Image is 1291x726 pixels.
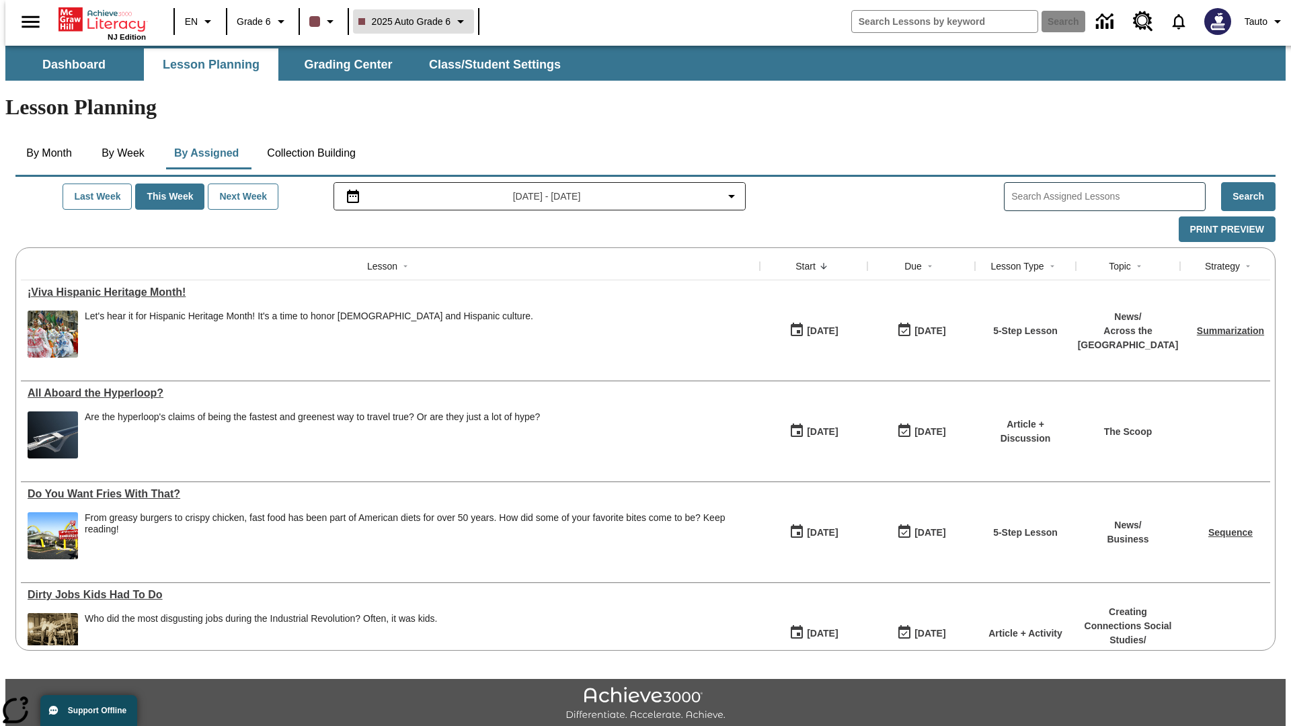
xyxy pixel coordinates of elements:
div: Due [904,259,922,273]
img: One of the first McDonald's stores, with the iconic red sign and golden arches. [28,512,78,559]
button: Next Week [208,184,278,210]
div: Let's hear it for Hispanic Heritage Month! It's a time to honor [DEMOGRAPHIC_DATA] and Hispanic c... [85,311,533,322]
a: All Aboard the Hyperloop?, Lessons [28,387,753,399]
div: [DATE] [914,424,945,440]
button: By Assigned [163,137,249,169]
button: Class: 2025 Auto Grade 6, Select your class [353,9,475,34]
img: Artist rendering of Hyperloop TT vehicle entering a tunnel [28,411,78,458]
div: Home [58,5,146,41]
svg: Collapse Date Range Filter [723,188,740,204]
span: Grade 6 [237,15,271,29]
p: Across the [GEOGRAPHIC_DATA] [1078,324,1179,352]
a: Home [58,6,146,33]
button: Sort [1240,258,1256,274]
p: 5-Step Lesson [993,324,1058,338]
p: Business [1107,532,1148,547]
h1: Lesson Planning [5,95,1286,120]
div: ¡Viva Hispanic Heritage Month! [28,286,753,298]
div: [DATE] [914,625,945,642]
div: [DATE] [914,524,945,541]
a: Sequence [1208,527,1253,538]
div: [DATE] [807,625,838,642]
button: Select the date range menu item [340,188,740,204]
button: Class/Student Settings [418,48,572,81]
div: Dirty Jobs Kids Had To Do [28,589,753,601]
button: 09/15/25: First time the lesson was available [785,318,843,344]
div: All Aboard the Hyperloop? [28,387,753,399]
button: Sort [397,258,414,274]
div: [DATE] [807,524,838,541]
input: Search Assigned Lessons [1011,187,1205,206]
p: 5-Step Lesson [993,526,1058,540]
button: 06/30/26: Last day the lesson can be accessed [892,419,950,444]
a: Dirty Jobs Kids Had To Do, Lessons [28,589,753,601]
div: Who did the most disgusting jobs during the Industrial Revolution? Often, it was kids. [85,613,438,624]
a: Do You Want Fries With That?, Lessons [28,488,753,500]
button: Grade: Grade 6, Select a grade [231,9,295,34]
a: Notifications [1161,4,1196,39]
button: Grading Center [281,48,416,81]
div: Strategy [1205,259,1240,273]
div: Let's hear it for Hispanic Heritage Month! It's a time to honor Hispanic Americans and Hispanic c... [85,311,533,358]
button: Print Preview [1179,216,1276,243]
span: Tauto [1245,15,1267,29]
div: Start [795,259,816,273]
div: Lesson Type [990,259,1044,273]
div: Topic [1109,259,1131,273]
button: This Week [135,184,204,210]
button: Support Offline [40,695,137,726]
p: The Scoop [1104,425,1152,439]
div: Who did the most disgusting jobs during the Industrial Revolution? Often, it was kids. [85,613,438,660]
p: Article + Discussion [982,417,1069,446]
button: Sort [816,258,832,274]
a: ¡Viva Hispanic Heritage Month! , Lessons [28,286,753,298]
a: Data Center [1088,3,1125,40]
div: SubNavbar [5,46,1286,81]
button: Open side menu [11,2,50,42]
div: [DATE] [914,323,945,339]
button: Select a new avatar [1196,4,1239,39]
button: 07/21/25: First time the lesson was available [785,419,843,444]
button: Dashboard [7,48,141,81]
span: [DATE] - [DATE] [513,190,581,204]
div: From greasy burgers to crispy chicken, fast food has been part of American diets for over 50 year... [85,512,753,535]
button: Last Week [63,184,132,210]
p: News / [1078,310,1179,324]
button: Sort [1044,258,1060,274]
a: Summarization [1197,325,1264,336]
div: [DATE] [807,323,838,339]
p: Creating Connections Social Studies / [1083,605,1173,647]
img: Avatar [1204,8,1231,35]
span: NJ Edition [108,33,146,41]
img: Achieve3000 Differentiate Accelerate Achieve [565,687,726,721]
p: Article + Activity [988,627,1062,641]
div: [DATE] [807,424,838,440]
input: search field [852,11,1038,32]
button: 09/21/25: Last day the lesson can be accessed [892,318,950,344]
button: Sort [922,258,938,274]
img: Black and white photo of two young boys standing on a piece of heavy machinery [28,613,78,660]
p: News / [1107,518,1148,532]
button: Search [1221,182,1276,211]
div: Are the hyperloop's claims of being the fastest and greenest way to travel true? Or are they just... [85,411,540,423]
button: Profile/Settings [1239,9,1291,34]
button: Sort [1131,258,1147,274]
span: Support Offline [68,706,126,715]
button: By Week [89,137,157,169]
button: Collection Building [256,137,366,169]
button: 07/14/25: First time the lesson was available [785,520,843,545]
button: Lesson Planning [144,48,278,81]
span: 2025 Auto Grade 6 [358,15,451,29]
div: From greasy burgers to crispy chicken, fast food has been part of American diets for over 50 year... [85,512,753,559]
button: 07/11/25: First time the lesson was available [785,620,843,646]
button: Language: EN, Select a language [179,9,222,34]
div: Do You Want Fries With That? [28,488,753,500]
button: 07/20/26: Last day the lesson can be accessed [892,520,950,545]
button: Class color is dark brown. Change class color [304,9,344,34]
button: By Month [15,137,83,169]
a: Resource Center, Will open in new tab [1125,3,1161,40]
div: Are the hyperloop's claims of being the fastest and greenest way to travel true? Or are they just... [85,411,540,458]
